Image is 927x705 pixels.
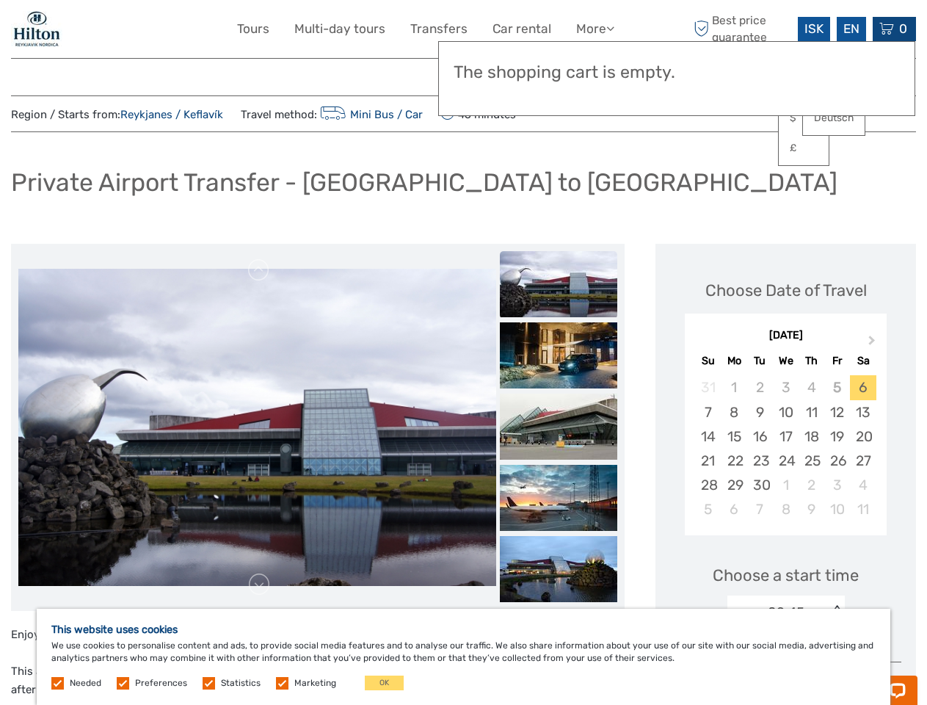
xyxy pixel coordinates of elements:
div: Tu [747,351,773,371]
div: Mo [721,351,747,371]
span: 0 [897,21,909,36]
div: Not available Friday, September 5th, 2025 [824,375,850,399]
a: Deutsch [803,105,865,131]
div: Choose Tuesday, September 9th, 2025 [747,400,773,424]
span: Choose a start time [713,564,859,587]
div: We [773,351,799,371]
div: Choose Friday, September 26th, 2025 [824,449,850,473]
label: Needed [70,677,101,690]
a: More [576,18,614,40]
div: Not available Wednesday, September 3rd, 2025 [773,375,799,399]
a: Transfers [410,18,468,40]
div: Choose Sunday, September 21st, 2025 [695,449,721,473]
img: 1846-e7c6c28a-36f7-44b6-aaf6-bfd1581794f2_logo_small.jpg [11,11,62,47]
div: Choose Wednesday, September 24th, 2025 [773,449,799,473]
div: Choose Tuesday, September 16th, 2025 [747,424,773,449]
img: 1f03f6cb6a47470aa4a151761e46795d_main_slider.jpg [18,269,496,586]
div: Choose Wednesday, September 10th, 2025 [773,400,799,424]
span: Travel method: [241,104,423,124]
div: Choose Thursday, September 25th, 2025 [799,449,824,473]
div: Not available Sunday, August 31st, 2025 [695,375,721,399]
img: 1e86d3f8def34c998e4a5701cb744eb5_slider_thumbnail.jpeg [500,536,617,602]
p: This airport transfer will take you to your destination of choice. Your driver will be waiting fo... [11,662,625,700]
div: We use cookies to personalise content and ads, to provide social media features and to analyse ou... [37,609,890,705]
img: 42c1324140fe4ed2bf845b97d24818ad_slider_thumbnail.jpg [500,322,617,388]
span: Region / Starts from: [11,107,223,123]
div: Choose Monday, September 15th, 2025 [721,424,747,449]
div: Su [695,351,721,371]
div: Choose Sunday, September 7th, 2025 [695,400,721,424]
div: Choose Friday, September 19th, 2025 [824,424,850,449]
img: 1f03f6cb6a47470aa4a151761e46795d_slider_thumbnail.jpg [500,251,617,317]
div: [DATE] [685,328,887,344]
h5: This website uses cookies [51,623,876,636]
a: Multi-day tours [294,18,385,40]
a: Car rental [492,18,551,40]
button: Next Month [862,332,885,355]
div: Choose Saturday, September 13th, 2025 [850,400,876,424]
div: 02:45 [768,603,804,622]
div: Choose Friday, October 10th, 2025 [824,497,850,521]
div: Sa [850,351,876,371]
div: Fr [824,351,850,371]
div: Choose Wednesday, October 8th, 2025 [773,497,799,521]
p: Chat now [21,26,166,37]
div: Choose Thursday, October 9th, 2025 [799,497,824,521]
h1: Private Airport Transfer - [GEOGRAPHIC_DATA] to [GEOGRAPHIC_DATA] [11,167,837,198]
div: Choose Sunday, October 5th, 2025 [695,497,721,521]
img: 5c797a841a5a4b7fa6211775afa0b161_slider_thumbnail.jpeg [500,465,617,531]
div: < > [830,605,843,621]
a: Tours [237,18,269,40]
div: Choose Monday, September 8th, 2025 [721,400,747,424]
a: £ [779,135,829,162]
div: Choose Date of Travel [705,279,867,302]
div: Choose Monday, October 6th, 2025 [721,497,747,521]
div: Th [799,351,824,371]
button: Open LiveChat chat widget [169,23,186,40]
div: Choose Sunday, September 14th, 2025 [695,424,721,449]
div: Choose Thursday, September 11th, 2025 [799,400,824,424]
div: Choose Tuesday, September 30th, 2025 [747,473,773,497]
div: Not available Monday, September 1st, 2025 [721,375,747,399]
div: Choose Monday, September 22nd, 2025 [721,449,747,473]
label: Preferences [135,677,187,690]
div: month 2025-09 [689,375,881,521]
h3: The shopping cart is empty. [454,62,900,83]
span: ISK [804,21,824,36]
div: Choose Saturday, October 11th, 2025 [850,497,876,521]
div: Choose Wednesday, September 17th, 2025 [773,424,799,449]
a: Mini Bus / Car [317,108,423,121]
div: Choose Friday, September 12th, 2025 [824,400,850,424]
div: Not available Tuesday, September 2nd, 2025 [747,375,773,399]
button: OK [365,676,404,690]
label: Marketing [294,677,336,690]
div: Choose Saturday, October 4th, 2025 [850,473,876,497]
div: Not available Thursday, September 4th, 2025 [799,375,824,399]
div: Choose Saturday, September 6th, 2025 [850,375,876,399]
label: Statistics [221,677,261,690]
div: Choose Monday, September 29th, 2025 [721,473,747,497]
div: Choose Friday, October 3rd, 2025 [824,473,850,497]
span: Best price guarantee [690,12,794,45]
a: Reykjanes / Keflavík [120,108,223,121]
div: Choose Wednesday, October 1st, 2025 [773,473,799,497]
div: Choose Tuesday, September 23rd, 2025 [747,449,773,473]
div: Choose Sunday, September 28th, 2025 [695,473,721,497]
p: Enjoy the comfort of being picked up by a private driver straight from the welcome hall at the ai... [11,626,625,645]
img: 78d5c44c7eb044f3b821af3d33cea1dd_slider_thumbnail.jpeg [500,394,617,460]
div: Choose Thursday, October 2nd, 2025 [799,473,824,497]
a: $ [779,105,829,131]
div: Choose Saturday, September 20th, 2025 [850,424,876,449]
div: Choose Tuesday, October 7th, 2025 [747,497,773,521]
div: EN [837,17,866,41]
div: Choose Thursday, September 18th, 2025 [799,424,824,449]
div: Choose Saturday, September 27th, 2025 [850,449,876,473]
